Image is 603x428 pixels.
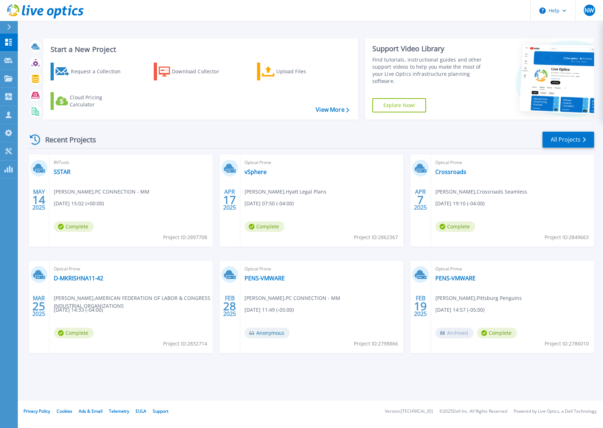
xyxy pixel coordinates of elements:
a: Explore Now! [372,98,426,112]
a: Cloud Pricing Calculator [51,92,130,110]
span: [PERSON_NAME] , Pittsburg Penguins [435,294,522,302]
span: Project ID: 2849663 [545,233,589,241]
div: APR 2025 [223,187,236,213]
a: Crossroads [435,168,466,175]
span: Project ID: 2832714 [163,340,207,348]
span: 25 [32,303,45,309]
span: 17 [223,197,236,203]
li: Version: [TECHNICAL_ID] [385,409,433,414]
span: 14 [32,197,45,203]
span: Project ID: 2798866 [354,340,398,348]
span: Optical Prime [54,265,208,273]
a: D-MKRISHNA11-42 [54,275,103,282]
div: Support Video Library [372,44,488,53]
a: Privacy Policy [23,408,50,414]
span: 28 [223,303,236,309]
a: PENS-VMWARE [435,275,476,282]
span: Complete [54,221,94,232]
a: Cookies [57,408,72,414]
span: Optical Prime [435,265,590,273]
a: vSphere [245,168,267,175]
span: Optical Prime [245,265,399,273]
span: Complete [54,328,94,338]
a: Upload Files [257,63,336,80]
div: MAY 2025 [32,187,46,213]
a: Telemetry [109,408,129,414]
span: [PERSON_NAME] , Crossroads Seamless [435,188,527,196]
div: Cloud Pricing Calculator [70,94,127,108]
div: Download Collector [172,64,229,79]
a: SSTAR [54,168,70,175]
span: Complete [435,221,475,232]
span: Optical Prime [245,159,399,167]
a: Request a Collection [51,63,130,80]
div: APR 2025 [414,187,427,213]
span: NW [584,7,594,13]
a: All Projects [542,132,594,148]
a: PENS-VMWARE [245,275,285,282]
h3: Start a New Project [51,46,349,53]
span: RVTools [54,159,208,167]
div: Recent Projects [27,131,106,148]
span: 19 [414,303,427,309]
span: [PERSON_NAME] , PC CONNECTION - MM [245,294,340,302]
span: [DATE] 11:49 (-05:00) [245,306,294,314]
span: [PERSON_NAME] , PC CONNECTION - MM [54,188,150,196]
span: [DATE] 14:33 (-04:00) [54,306,103,314]
span: Complete [477,328,517,338]
div: Upload Files [276,64,333,79]
span: [DATE] 19:10 (-04:00) [435,200,484,207]
div: FEB 2025 [414,293,427,319]
span: Archived [435,328,473,338]
div: Find tutorials, instructional guides and other support videos to help you make the most of your L... [372,56,488,85]
a: Download Collector [154,63,233,80]
span: [DATE] 14:57 (-05:00) [435,306,484,314]
span: [PERSON_NAME] , AMERICAN FEDERATION OF LABOR & CONGRESS INDUSTRIAL ORGANIZATIONS [54,294,213,310]
span: Complete [245,221,284,232]
li: © 2025 Dell Inc. All Rights Reserved [439,409,507,414]
li: Powered by Live Optics, a Dell Technology [514,409,597,414]
a: View More [316,106,349,113]
span: Project ID: 2862367 [354,233,398,241]
span: [DATE] 15:02 (+00:00) [54,200,104,207]
a: EULA [136,408,146,414]
span: Optical Prime [435,159,590,167]
div: Request a Collection [71,64,128,79]
a: Ads & Email [79,408,103,414]
span: [DATE] 07:50 (-04:00) [245,200,294,207]
span: Project ID: 2897708 [163,233,207,241]
span: Project ID: 2786010 [545,340,589,348]
a: Support [153,408,168,414]
div: MAR 2025 [32,293,46,319]
span: 7 [417,197,424,203]
span: [PERSON_NAME] , Hyatt Legal Plans [245,188,326,196]
div: FEB 2025 [223,293,236,319]
span: Anonymous [245,328,290,338]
